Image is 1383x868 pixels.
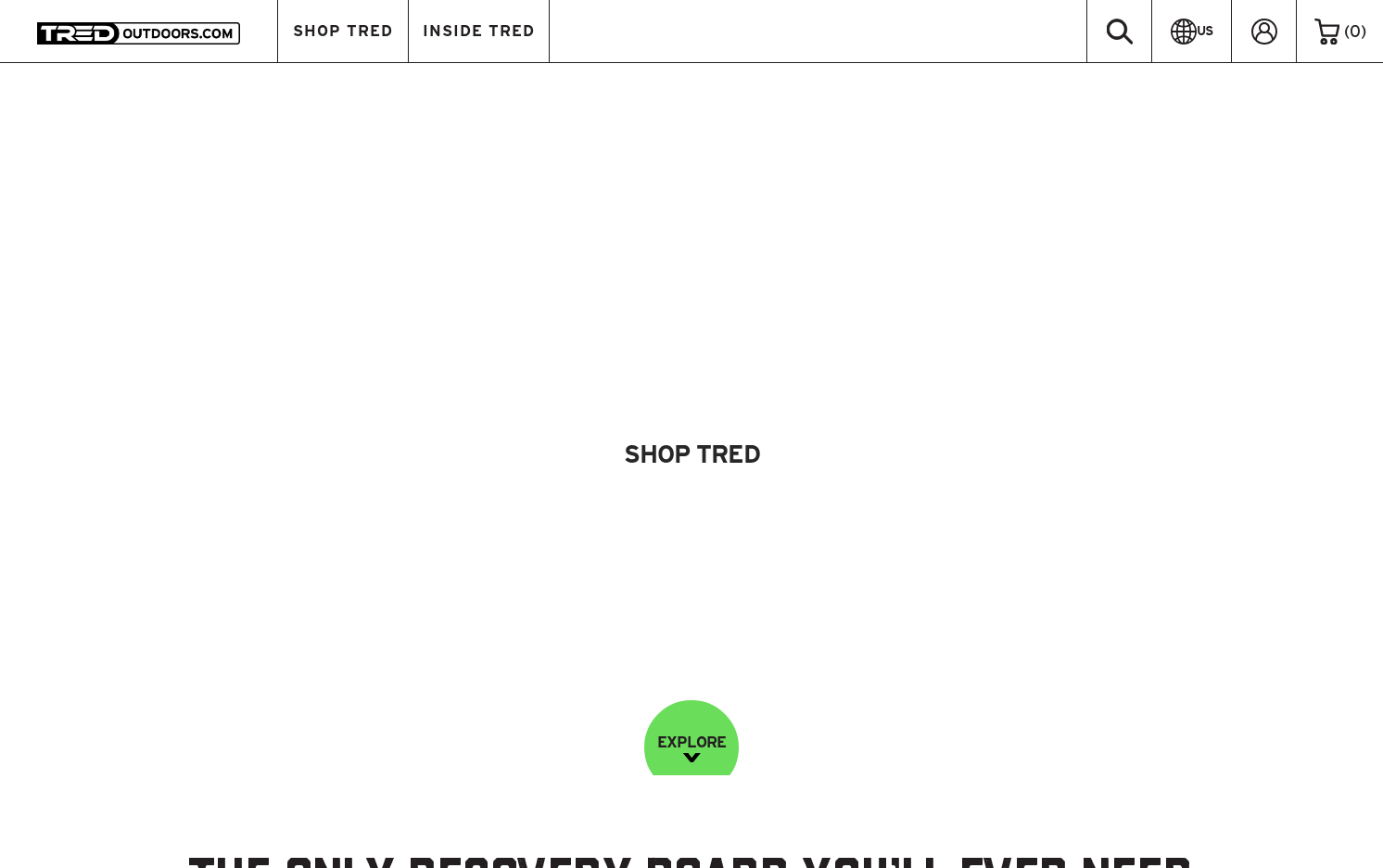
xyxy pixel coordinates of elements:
img: cart-icon [1314,19,1339,45]
span: 0 [1350,22,1361,40]
img: TRED Outdoors America [37,22,240,45]
a: Shop Tred [559,419,824,489]
a: EXPLORE [644,700,739,795]
img: down-image [683,753,701,762]
span: INSIDE TRED [423,23,535,39]
span: ( ) [1344,23,1366,40]
span: SHOP TRED [293,23,393,39]
img: banner-title [182,287,1201,345]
